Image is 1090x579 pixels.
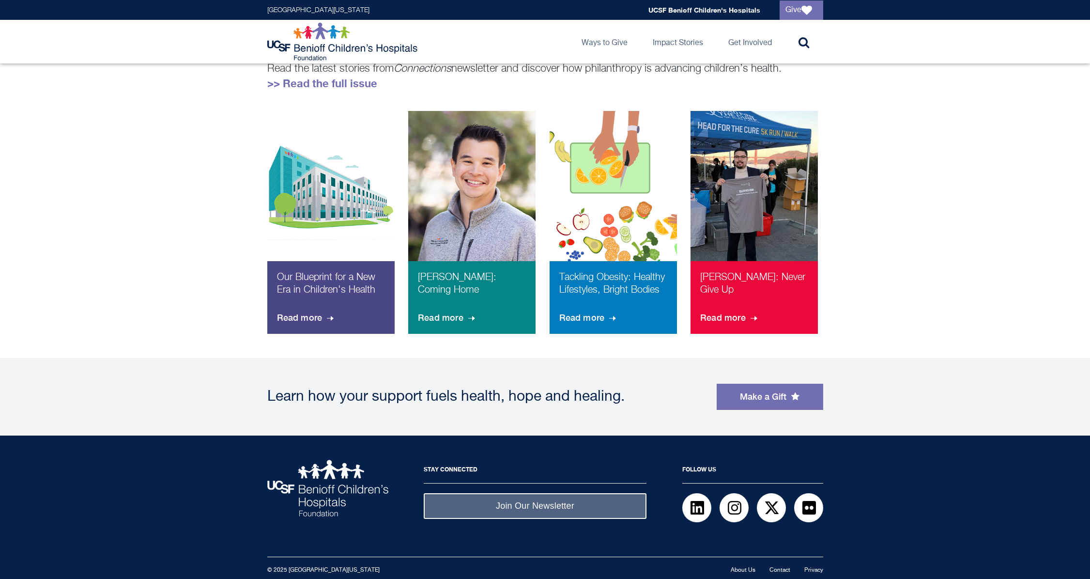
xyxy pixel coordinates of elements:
[267,111,395,300] img: new hospital building graphic
[267,22,420,61] img: Logo for UCSF Benioff Children's Hospitals Foundation
[277,305,336,331] span: Read more
[700,271,808,305] p: [PERSON_NAME]: Never Give Up
[424,460,646,484] h2: Stay Connected
[408,111,536,300] img: Anthony Ong
[267,460,388,516] img: UCSF Benioff Children's Hospitals
[559,271,667,305] p: Tackling Obesity: Healthy Lifestyles, Bright Bodies
[804,567,823,573] a: Privacy
[780,0,823,20] a: Give
[267,77,377,90] a: >> Read the full issue
[682,460,823,484] h2: Follow Us
[645,20,711,63] a: Impact Stories
[721,20,780,63] a: Get Involved
[418,271,526,305] p: [PERSON_NAME]: Coming Home
[424,493,646,519] a: Join Our Newsletter
[700,305,759,331] span: Read more
[691,111,818,300] img: Chris after his 5k
[267,7,369,14] a: [GEOGRAPHIC_DATA][US_STATE]
[408,111,536,334] a: Anthony Ong [PERSON_NAME]: Coming Home Read more
[394,63,451,74] em: Connections
[691,111,818,334] a: Chris after his 5k [PERSON_NAME]: Never Give Up Read more
[277,271,385,305] p: Our Blueprint for a New Era in Children's Health
[550,111,677,300] img: healthy bodies graphic
[731,567,755,573] a: About Us
[574,20,635,63] a: Ways to Give
[418,305,477,331] span: Read more
[267,390,707,404] div: Learn how your support fuels health, hope and healing.
[717,384,823,410] a: Make a Gift
[267,61,823,92] p: Read the latest stories from newsletter and discover how philanthropy is advancing children’s hea...
[648,6,760,14] a: UCSF Benioff Children's Hospitals
[267,111,395,334] a: new hospital building graphic Our Blueprint for a New Era in Children's Health Read more
[769,567,790,573] a: Contact
[559,305,618,331] span: Read more
[267,567,380,573] small: © 2025 [GEOGRAPHIC_DATA][US_STATE]
[550,111,677,334] a: healthy bodies graphic Tackling Obesity: Healthy Lifestyles, Bright Bodies Read more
